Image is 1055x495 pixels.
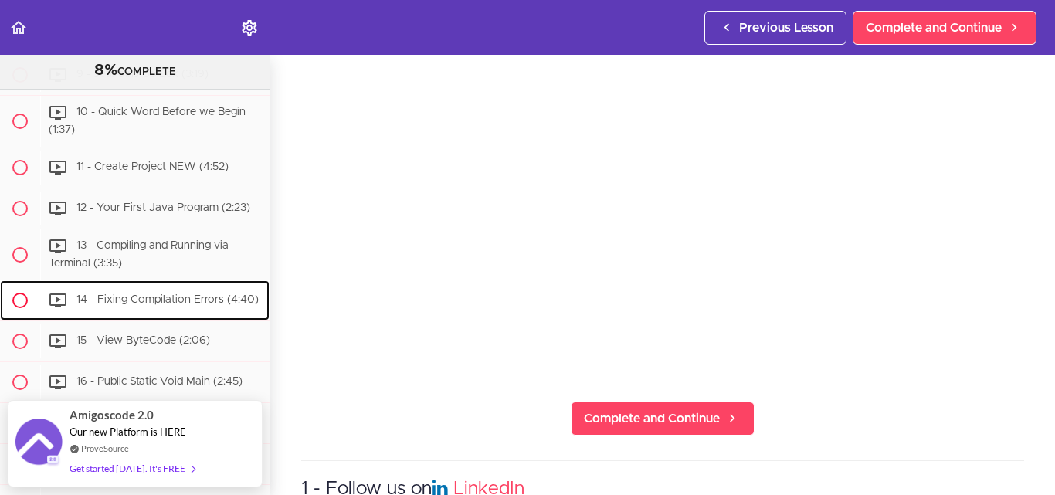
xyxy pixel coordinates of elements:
span: Amigoscode 2.0 [70,406,154,424]
a: Complete and Continue [571,402,755,436]
a: Previous Lesson [704,11,846,45]
div: Get started [DATE]. It's FREE [70,459,195,477]
div: COMPLETE [19,61,250,81]
a: ProveSource [81,442,129,455]
span: Complete and Continue [584,409,720,428]
svg: Back to course curriculum [9,19,28,37]
span: 8% [94,63,117,78]
span: 13 - Compiling and Running via Terminal (3:35) [49,240,229,269]
img: provesource social proof notification image [15,419,62,469]
span: Previous Lesson [739,19,833,37]
span: Complete and Continue [866,19,1002,37]
span: 16 - Public Static Void Main (2:45) [76,377,243,388]
span: 11 - Create Project NEW (4:52) [76,161,229,172]
span: 10 - Quick Word Before we Begin (1:37) [49,107,246,135]
svg: Settings Menu [240,19,259,37]
a: Complete and Continue [853,11,1036,45]
span: 12 - Your First Java Program (2:23) [76,202,250,213]
span: 14 - Fixing Compilation Errors (4:40) [76,295,259,306]
span: Our new Platform is HERE [70,425,186,438]
span: 15 - View ByteCode (2:06) [76,336,210,347]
